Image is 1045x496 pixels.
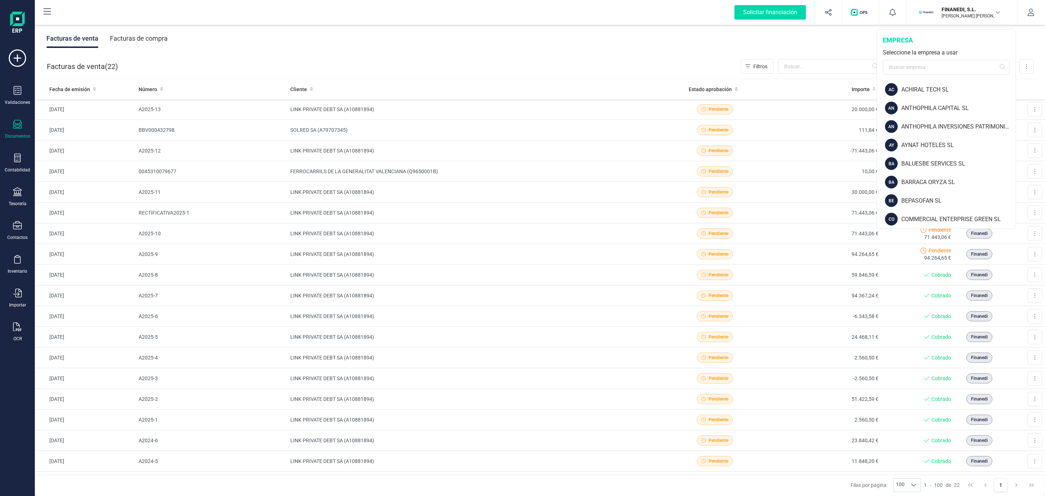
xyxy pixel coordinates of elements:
span: Cobrado [931,395,951,403]
td: [DATE] [35,203,136,223]
td: FERROCARRILS DE LA GENERALITAT VALENCIANA (Q9650001B) [287,161,659,182]
td: -2.560,50 € [770,368,881,389]
p: [PERSON_NAME] [PERSON_NAME] [942,13,1000,19]
td: [DATE] [35,327,136,347]
td: 10,00 € [770,161,881,182]
td: [DATE] [35,430,136,451]
td: A2025-6 [136,306,287,327]
span: Cobrado [931,416,951,423]
div: BEPASOFAN SL [901,196,1016,205]
td: [DATE] [35,347,136,368]
div: BARRACA ORYZA SL [901,178,1016,187]
td: [DATE] [35,368,136,389]
td: LINK PRIVATE DEBT SA (A10881894) [287,347,659,368]
span: Pendiente [709,168,728,175]
td: [DATE] [35,451,136,472]
td: 59.846,59 € [770,265,881,285]
span: Finanedi [971,437,988,444]
td: LINK PRIVATE DEBT SA (A10881894) [287,389,659,410]
span: Finanedi [971,292,988,299]
button: First Page [963,478,977,492]
td: LINK PRIVATE DEBT SA (A10881894) [287,141,659,161]
td: A2025-10 [136,223,287,244]
div: Importar [9,302,26,308]
div: ANTHOPHILA INVERSIONES PATRIMONIALES SL [901,122,1016,131]
td: [DATE] [35,120,136,141]
img: Logo Finanedi [10,12,25,35]
div: Facturas de venta [46,29,98,48]
button: Page 1 [994,478,1008,492]
td: [DATE] [35,306,136,327]
td: A2025-1 [136,410,287,430]
div: AY [885,139,898,151]
td: A2024-5 [136,451,287,472]
span: Pendiente [709,292,728,299]
div: Facturas de compra [110,29,168,48]
td: 71.443,06 € [770,203,881,223]
td: A2025-2 [136,389,287,410]
td: [DATE] [35,389,136,410]
td: 94.367,24 € [770,285,881,306]
span: Pendiente [709,251,728,257]
td: A2025-13 [136,99,287,120]
td: A2024-6 [136,430,287,451]
td: 111,84 € [770,120,881,141]
div: empresa [883,35,1010,45]
td: 23.840,42 € [770,430,881,451]
td: LINK PRIVATE DEBT SA (A10881894) [287,285,659,306]
span: Pendiente [709,313,728,320]
td: [DATE] [35,141,136,161]
td: 24.468,11 € [770,327,881,347]
p: FINANEDI, S.L. [942,6,1000,13]
span: Pendiente [709,147,728,154]
img: Logo de OPS [851,9,870,16]
td: A2025-12 [136,141,287,161]
span: Número [139,86,157,93]
td: -6.343,58 € [770,306,881,327]
div: Tesorería [9,201,26,207]
span: Filtros [753,63,767,70]
td: [DATE] [35,99,136,120]
td: LINK PRIVATE DEBT SA (A10881894) [287,203,659,223]
div: AYNAT HOTELES SL [901,141,1016,150]
td: LINK PRIVATE DEBT SA (A10881894) [287,327,659,347]
td: 2.560,50 € [770,410,881,430]
span: 100 [894,479,907,492]
span: Estado aprobación [689,86,732,93]
div: Facturas de venta ( ) [47,59,118,74]
td: LINK PRIVATE DEBT SA (A10881894) [287,451,659,472]
button: Filtros [741,59,774,74]
span: Finanedi [971,354,988,361]
div: BA [885,176,898,188]
td: LINK PRIVATE DEBT SA (A10881894) [287,430,659,451]
div: CO [885,213,898,225]
span: Cobrado [931,375,951,382]
button: Last Page [1025,478,1038,492]
div: BA [885,157,898,170]
td: LINK PRIVATE DEBT SA (A10881894) [287,223,659,244]
td: LINK PRIVATE DEBT SA (A10881894) [287,368,659,389]
span: Finanedi [971,313,988,320]
td: [DATE] [35,410,136,430]
button: Solicitar financiación [726,1,815,24]
td: LINK PRIVATE DEBT SA (A10881894) [287,306,659,327]
td: A2025-4 [136,347,287,368]
span: 71.443,06 € [924,233,951,241]
td: 11.848,20 € [770,451,881,472]
span: Cobrado [931,333,951,341]
div: ANTHOPHILA CAPITAL SL [901,104,1016,113]
td: 94.264,65 € [770,244,881,265]
span: Finanedi [971,230,988,237]
div: AN [885,120,898,133]
span: Pendiente [709,127,728,133]
span: 100 [934,481,943,489]
div: Seleccione la empresa a usar [883,48,1010,57]
td: SOLRED SA (A79707345) [287,120,659,141]
td: A2025-7 [136,285,287,306]
div: Filas por página: [851,478,921,492]
div: BE [885,194,898,207]
span: 1 [924,481,927,489]
span: Cliente [290,86,307,93]
span: 22 [954,481,960,489]
button: FIFINANEDI, S.L.[PERSON_NAME] [PERSON_NAME] [915,1,1008,24]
